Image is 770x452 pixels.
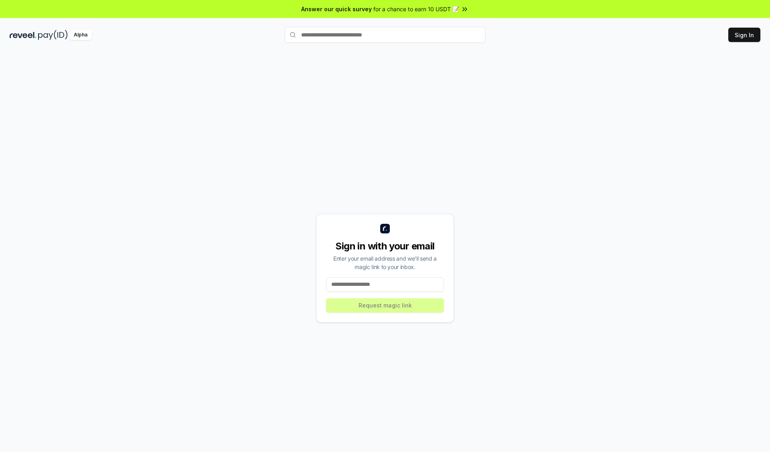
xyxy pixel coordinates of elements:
span: Answer our quick survey [301,5,372,13]
span: for a chance to earn 10 USDT 📝 [373,5,459,13]
div: Sign in with your email [326,240,444,253]
button: Sign In [728,28,760,42]
img: pay_id [38,30,68,40]
div: Enter your email address and we’ll send a magic link to your inbox. [326,254,444,271]
img: logo_small [380,224,390,233]
img: reveel_dark [10,30,36,40]
div: Alpha [69,30,92,40]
